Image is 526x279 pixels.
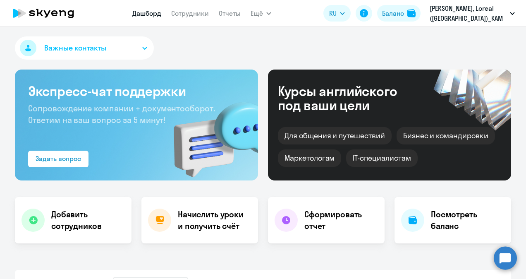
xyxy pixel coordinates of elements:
[162,87,258,180] img: bg-img
[219,9,241,17] a: Отчеты
[346,149,417,167] div: IT-специалистам
[251,5,271,22] button: Ещё
[132,9,161,17] a: Дашборд
[251,8,263,18] span: Ещё
[278,84,419,112] div: Курсы английского под ваши цели
[407,9,416,17] img: balance
[28,83,245,99] h3: Экспресс-чат поддержки
[171,9,209,17] a: Сотрудники
[431,209,504,232] h4: Посмотреть баланс
[397,127,495,144] div: Бизнес и командировки
[430,3,507,23] p: [PERSON_NAME], Loreal ([GEOGRAPHIC_DATA])_KAM
[304,209,378,232] h4: Сформировать отчет
[15,36,154,60] button: Важные контакты
[36,154,81,164] div: Задать вопрос
[28,151,88,167] button: Задать вопрос
[329,8,337,18] span: RU
[278,149,341,167] div: Маркетологам
[382,8,404,18] div: Баланс
[323,5,351,22] button: RU
[28,103,215,125] span: Сопровождение компании + документооборот. Ответим на ваш вопрос за 5 минут!
[44,43,106,53] span: Важные контакты
[377,5,421,22] button: Балансbalance
[178,209,250,232] h4: Начислить уроки и получить счёт
[426,3,519,23] button: [PERSON_NAME], Loreal ([GEOGRAPHIC_DATA])_KAM
[278,127,392,144] div: Для общения и путешествий
[51,209,125,232] h4: Добавить сотрудников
